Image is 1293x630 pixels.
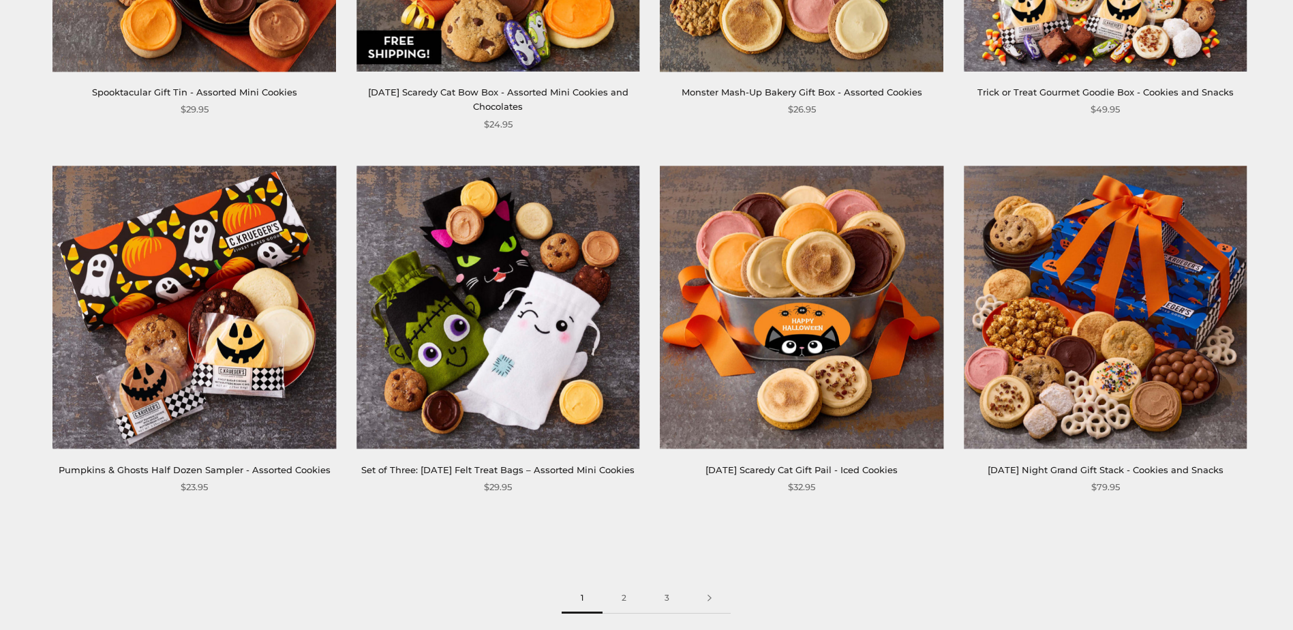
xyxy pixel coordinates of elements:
[1091,102,1120,117] span: $49.95
[660,166,943,449] img: Halloween Scaredy Cat Gift Pail - Iced Cookies
[988,464,1223,475] a: [DATE] Night Grand Gift Stack - Cookies and Snacks
[52,166,336,449] img: Pumpkins & Ghosts Half Dozen Sampler - Assorted Cookies
[688,583,731,614] a: Next page
[964,166,1247,449] img: Halloween Night Grand Gift Stack - Cookies and Snacks
[356,166,640,449] img: Set of Three: Halloween Felt Treat Bags – Assorted Mini Cookies
[361,464,635,475] a: Set of Three: [DATE] Felt Treat Bags – Assorted Mini Cookies
[11,578,141,619] iframe: Sign Up via Text for Offers
[92,87,297,97] a: Spooktacular Gift Tin - Assorted Mini Cookies
[645,583,688,614] a: 3
[977,87,1234,97] a: Trick or Treat Gourmet Goodie Box - Cookies and Snacks
[788,102,816,117] span: $26.95
[682,87,922,97] a: Monster Mash-Up Bakery Gift Box - Assorted Cookies
[368,87,628,112] a: [DATE] Scaredy Cat Bow Box - Assorted Mini Cookies and Chocolates
[484,117,513,132] span: $24.95
[1091,480,1120,494] span: $79.95
[788,480,815,494] span: $32.95
[181,102,209,117] span: $29.95
[705,464,898,475] a: [DATE] Scaredy Cat Gift Pail - Iced Cookies
[59,464,331,475] a: Pumpkins & Ghosts Half Dozen Sampler - Assorted Cookies
[181,480,208,494] span: $23.95
[484,480,512,494] span: $29.95
[562,583,603,614] span: 1
[603,583,645,614] a: 2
